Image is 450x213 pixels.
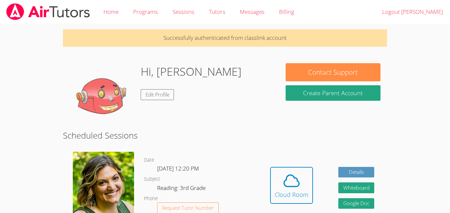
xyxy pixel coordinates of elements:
[144,175,160,183] dt: Subject
[157,183,207,195] dd: Reading: 3rd Grade
[270,167,313,204] button: Cloud Room
[240,8,265,15] span: Messages
[141,63,241,80] h1: Hi, [PERSON_NAME]
[144,156,154,164] dt: Date
[144,195,158,203] dt: Phone
[338,198,375,209] a: Google Doc
[157,165,199,172] span: [DATE] 12:20 PM
[6,3,91,20] img: airtutors_banner-c4298cdbf04f3fff15de1276eac7730deb9818008684d7c2e4769d2f7ddbe033.png
[63,29,387,47] p: Successfully authenticated from classlink account
[162,205,214,210] span: Request Tutor Number
[286,85,380,101] button: Create Parent Account
[63,129,387,142] h2: Scheduled Sessions
[338,182,375,193] button: Whiteboard
[286,63,380,81] button: Contact Support
[275,190,308,199] div: Cloud Room
[338,167,375,178] a: Details
[70,63,135,129] img: default.png
[141,89,174,100] a: Edit Profile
